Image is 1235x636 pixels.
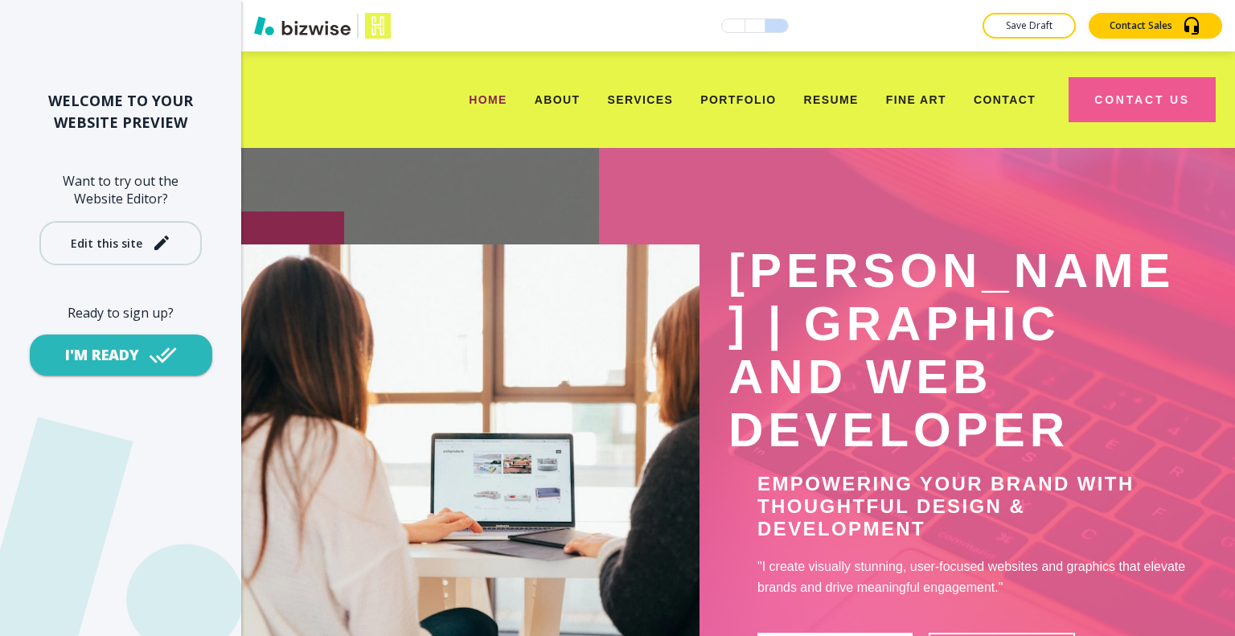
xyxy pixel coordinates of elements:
h6: Want to try out the Website Editor? [26,172,215,208]
button: Contact Us [1069,77,1216,122]
button: Save Draft [983,13,1076,39]
p: Save Draft [1003,18,1055,33]
span: PORTFOLIO [700,93,776,106]
h6: Ready to sign up? [26,304,215,322]
span: CONTACT [974,93,1036,106]
button: Edit this site [39,221,202,265]
div: Edit this site [71,237,142,249]
span: FINE ART [886,93,946,106]
p: Empowering Your Brand with Thoughtful Design & Development [757,473,1187,540]
span: SERVICES [608,93,674,106]
h2: WELCOME TO YOUR WEBSITE PREVIEW [26,90,215,133]
div: I'M READY [65,345,139,365]
p: Contact Sales [1110,18,1172,33]
span: HOME [469,93,507,106]
p: [PERSON_NAME] | GRAPHIC AND WEB DEVELOPER [728,244,1187,457]
p: "I create visually stunning, user-focused websites and graphics that elevate brands and drive mea... [757,556,1187,597]
button: Contact Sales [1089,13,1222,39]
img: Your Logo [365,13,391,39]
span: ABOUT [535,93,581,106]
button: I'M READY [30,334,212,375]
img: Bizwise Logo [254,16,351,35]
span: RESUME [804,93,859,106]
